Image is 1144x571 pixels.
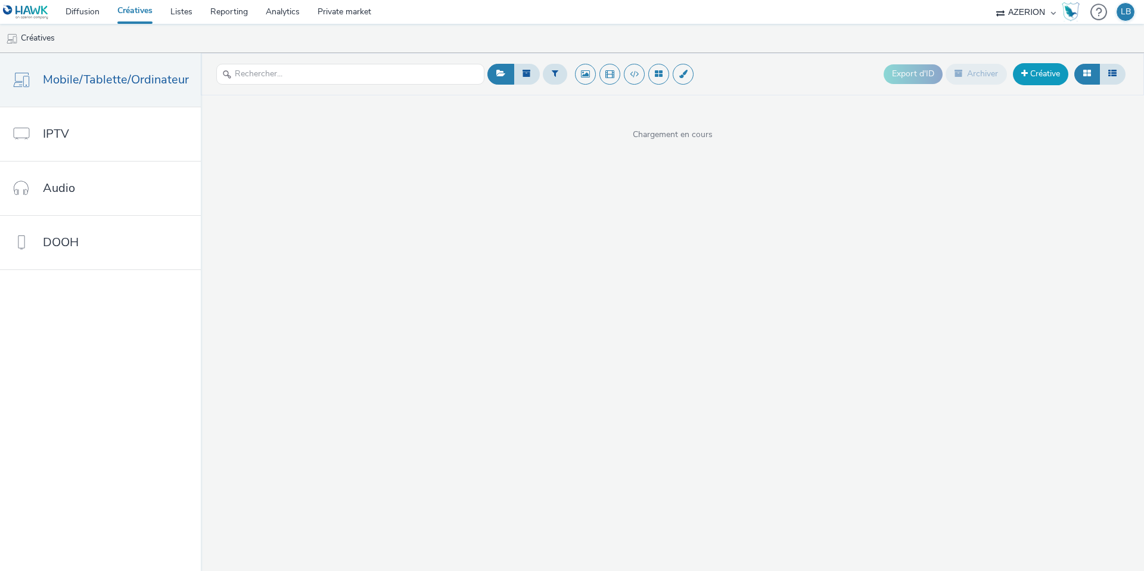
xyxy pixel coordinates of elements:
[216,64,484,85] input: Rechercher...
[1074,64,1100,84] button: Grille
[1121,3,1131,21] div: LB
[43,234,79,251] span: DOOH
[43,71,189,88] span: Mobile/Tablette/Ordinateur
[884,64,943,83] button: Export d'ID
[3,5,49,20] img: undefined Logo
[43,179,75,197] span: Audio
[1099,64,1126,84] button: Liste
[1013,63,1068,85] a: Créative
[946,64,1007,84] button: Archiver
[1062,2,1084,21] a: Hawk Academy
[43,125,69,142] span: IPTV
[1062,2,1080,21] img: Hawk Academy
[6,33,18,45] img: mobile
[201,129,1144,141] span: Chargement en cours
